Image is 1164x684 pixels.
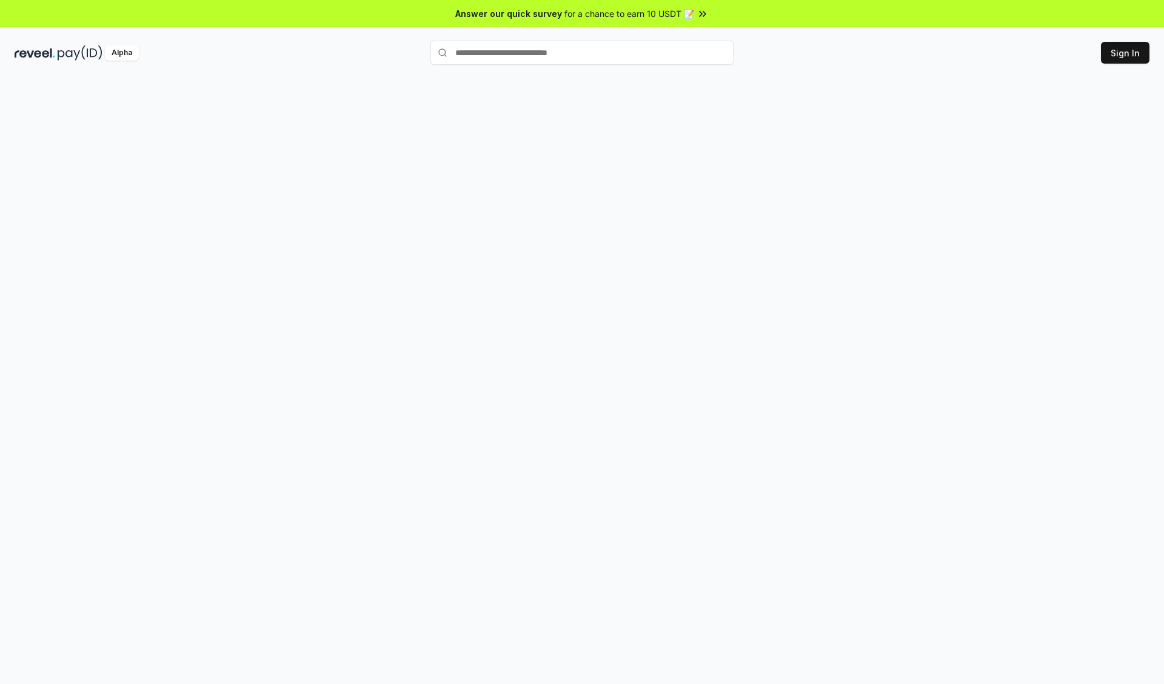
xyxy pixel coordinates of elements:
img: reveel_dark [15,45,55,61]
button: Sign In [1101,42,1149,64]
span: for a chance to earn 10 USDT 📝 [564,7,694,20]
div: Alpha [105,45,139,61]
span: Answer our quick survey [455,7,562,20]
img: pay_id [58,45,102,61]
